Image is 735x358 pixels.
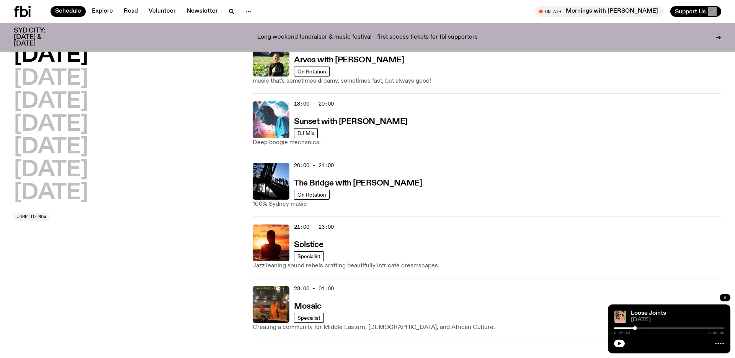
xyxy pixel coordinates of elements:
[182,6,222,17] a: Newsletter
[614,331,630,335] span: 0:22:43
[51,6,86,17] a: Schedule
[631,317,724,323] span: [DATE]
[14,91,88,112] button: [DATE]
[294,100,334,107] span: 18:00 - 20:00
[14,137,88,158] button: [DATE]
[294,223,334,231] span: 21:00 - 23:00
[294,303,321,311] h3: Mosaic
[294,251,324,261] a: Specialist
[14,45,88,67] button: [DATE]
[294,313,324,323] a: Specialist
[294,239,323,249] a: Solstice
[294,118,408,126] h3: Sunset with [PERSON_NAME]
[631,310,666,316] a: Loose Joints
[294,55,404,64] a: Arvos with [PERSON_NAME]
[253,40,289,76] img: Bri is smiling and wearing a black t-shirt. She is standing in front of a lush, green field. Ther...
[144,6,180,17] a: Volunteer
[294,241,323,249] h3: Solstice
[297,68,326,74] span: On Rotation
[294,67,330,76] a: On Rotation
[294,128,318,138] a: DJ Mix
[297,192,326,197] span: On Rotation
[253,225,289,261] img: A girl standing in the ocean as waist level, staring into the rise of the sun.
[535,6,664,17] button: On AirMornings with [PERSON_NAME]
[14,213,49,221] button: Jump to now
[294,56,404,64] h3: Arvos with [PERSON_NAME]
[253,138,721,147] p: Deep boogie mechanics.
[294,178,422,187] a: The Bridge with [PERSON_NAME]
[297,130,314,136] span: DJ Mix
[253,163,289,200] img: People climb Sydney's Harbour Bridge
[253,323,721,332] p: Creating a community for Middle Eastern, [DEMOGRAPHIC_DATA], and African Culture.
[294,116,408,126] a: Sunset with [PERSON_NAME]
[14,28,63,47] h3: SYD CITY: [DATE] & [DATE]
[614,311,626,323] img: Tyson stands in front of a paperbark tree wearing orange sunglasses, a suede bucket hat and a pin...
[294,301,321,311] a: Mosaic
[294,162,334,169] span: 20:00 - 21:00
[253,76,721,86] p: music that's sometimes dreamy, sometimes fast, but always good!
[253,286,289,323] img: Tommy and Jono Playing at a fundraiser for Palestine
[253,261,721,270] p: Jazz leaning sound rebels crafting beautifully intricate dreamscapes.
[297,315,320,321] span: Specialist
[14,182,88,204] button: [DATE]
[257,34,478,41] p: Long weekend fundraiser & music festival - first access tickets for fbi supporters
[675,8,706,15] span: Support Us
[253,200,721,209] p: 100% Sydney music
[14,68,88,89] button: [DATE]
[708,331,724,335] span: 2:00:00
[87,6,118,17] a: Explore
[294,285,334,292] span: 23:00 - 01:00
[297,253,320,259] span: Specialist
[294,190,330,200] a: On Rotation
[119,6,142,17] a: Read
[17,215,46,219] span: Jump to now
[14,159,88,181] button: [DATE]
[670,6,721,17] button: Support Us
[14,114,88,135] button: [DATE]
[294,179,422,187] h3: The Bridge with [PERSON_NAME]
[253,101,289,138] img: Simon Caldwell stands side on, looking downwards. He has headphones on. Behind him is a brightly ...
